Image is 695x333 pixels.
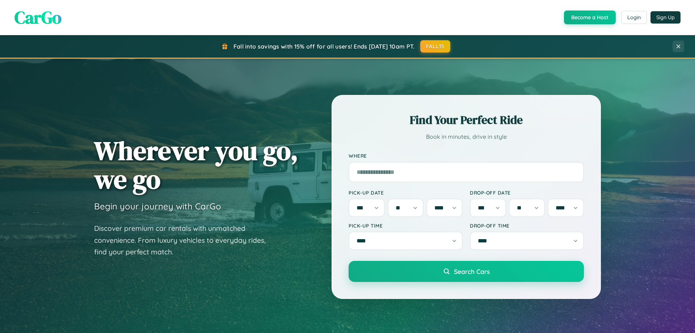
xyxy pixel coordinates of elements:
label: Pick-up Time [349,222,463,229]
h3: Begin your journey with CarGo [94,201,221,212]
button: Login [621,11,647,24]
p: Book in minutes, drive in style [349,132,584,142]
label: Pick-up Date [349,190,463,196]
span: Search Cars [454,267,490,275]
label: Drop-off Time [470,222,584,229]
button: Sign Up [650,11,681,24]
h2: Find Your Perfect Ride [349,112,584,128]
h1: Wherever you go, we go [94,136,298,193]
button: Search Cars [349,261,584,282]
label: Drop-off Date [470,190,584,196]
p: Discover premium car rentals with unmatched convenience. From luxury vehicles to everyday rides, ... [94,222,275,258]
span: CarGo [14,5,62,29]
button: FALL15 [420,40,451,53]
button: Become a Host [564,11,616,24]
label: Where [349,153,584,159]
span: Fall into savings with 15% off for all users! Ends [DATE] 10am PT. [233,43,415,50]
